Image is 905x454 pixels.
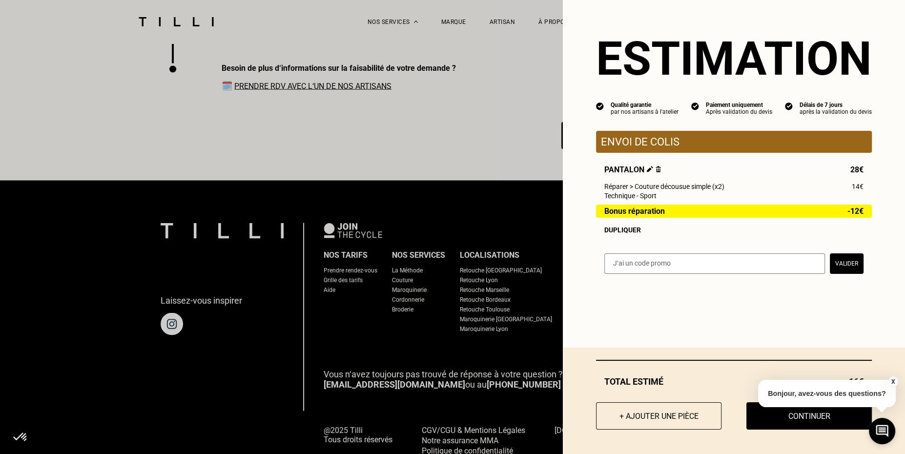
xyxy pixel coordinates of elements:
span: Réparer > Couture décousue simple (x2) [604,183,724,190]
div: Qualité garantie [611,102,679,108]
span: Technique - Sport [604,192,657,200]
img: Éditer [647,166,653,172]
span: 14€ [852,183,864,190]
img: icon list info [785,102,793,110]
div: Dupliquer [604,226,864,234]
p: Envoi de colis [601,136,867,148]
span: Pantalon [604,165,661,174]
div: Délais de 7 jours [800,102,872,108]
span: 28€ [850,165,864,174]
section: Estimation [596,31,872,86]
p: Bonjour, avez-vous des questions? [758,380,896,407]
img: icon list info [691,102,699,110]
img: icon list info [596,102,604,110]
div: Total estimé [596,376,872,387]
span: -12€ [847,207,864,215]
img: Supprimer [656,166,661,172]
span: Bonus réparation [604,207,665,215]
button: Valider [830,253,864,274]
div: après la validation du devis [800,108,872,115]
button: X [888,376,898,387]
div: Après validation du devis [706,108,772,115]
div: Paiement uniquement [706,102,772,108]
div: par nos artisans à l'atelier [611,108,679,115]
button: + Ajouter une pièce [596,402,721,430]
button: Continuer [746,402,872,430]
input: J‘ai un code promo [604,253,825,274]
